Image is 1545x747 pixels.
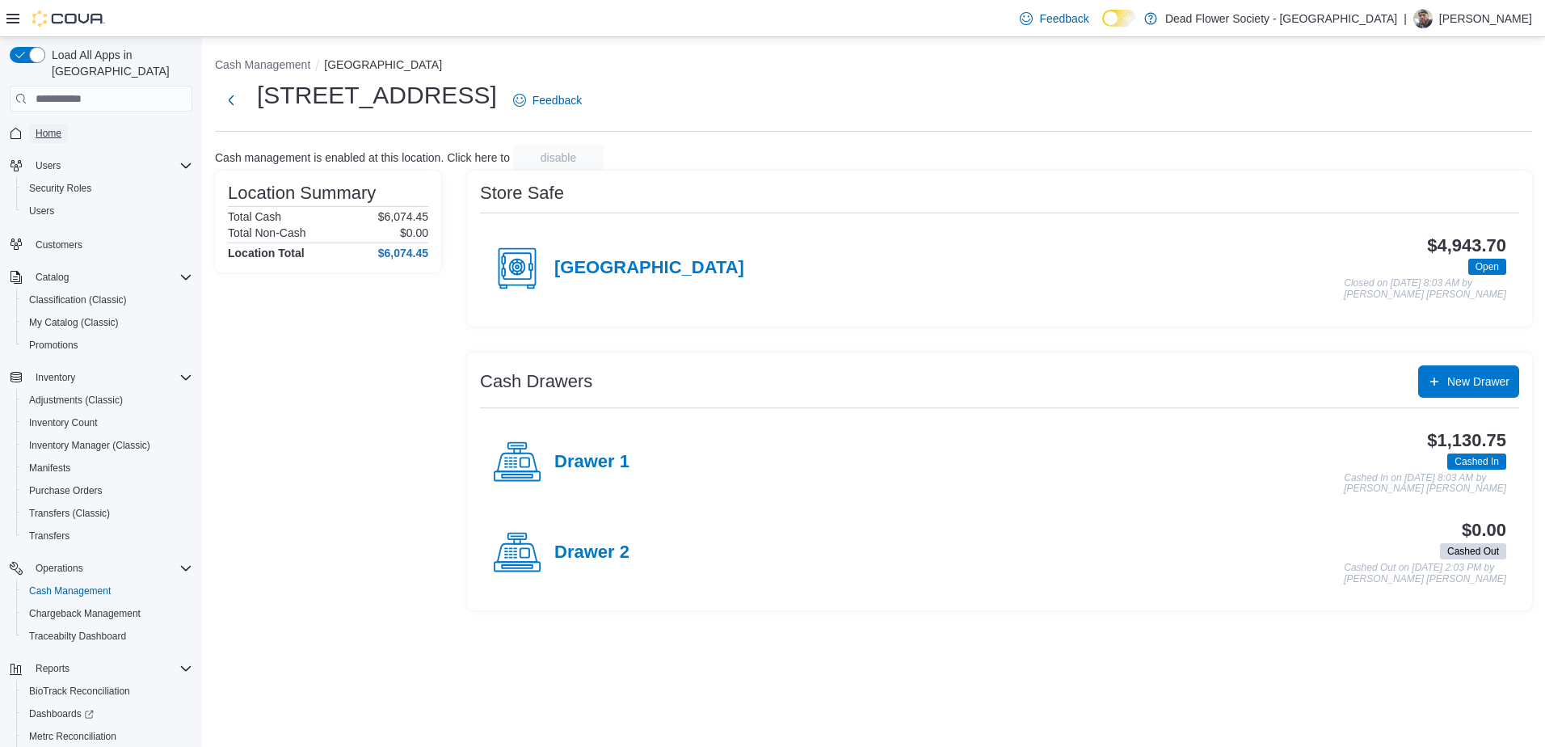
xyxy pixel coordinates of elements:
[23,201,192,221] span: Users
[1344,278,1506,300] p: Closed on [DATE] 8:03 AM by [PERSON_NAME] [PERSON_NAME]
[45,47,192,79] span: Load All Apps in [GEOGRAPHIC_DATA]
[29,234,192,254] span: Customers
[23,682,192,701] span: BioTrack Reconciliation
[36,271,69,284] span: Catalog
[215,84,247,116] button: Next
[16,411,199,434] button: Inventory Count
[29,394,123,407] span: Adjustments (Classic)
[23,727,123,746] a: Metrc Reconciliation
[228,210,281,223] h6: Total Cash
[257,79,497,112] h1: [STREET_ADDRESS]
[324,58,442,71] button: [GEOGRAPHIC_DATA]
[16,289,199,311] button: Classification (Classic)
[378,247,428,260] h4: $6,074.45
[3,557,199,580] button: Operations
[533,92,582,108] span: Feedback
[507,84,588,116] a: Feedback
[23,390,129,410] a: Adjustments (Classic)
[23,413,104,433] a: Inventory Count
[1447,373,1509,390] span: New Drawer
[29,730,116,743] span: Metrc Reconciliation
[29,607,141,620] span: Chargeback Management
[23,526,192,546] span: Transfers
[29,316,119,329] span: My Catalog (Classic)
[378,210,428,223] p: $6,074.45
[1440,543,1506,559] span: Cashed Out
[23,390,192,410] span: Adjustments (Classic)
[23,313,125,332] a: My Catalog (Classic)
[29,484,103,497] span: Purchase Orders
[554,542,629,563] h4: Drawer 2
[3,232,199,255] button: Customers
[16,177,199,200] button: Security Roles
[23,504,116,523] a: Transfers (Classic)
[29,685,130,698] span: BioTrack Reconciliation
[29,123,192,143] span: Home
[228,226,306,239] h6: Total Non-Cash
[29,156,192,175] span: Users
[541,150,576,166] span: disable
[1462,521,1506,540] h3: $0.00
[23,627,133,646] a: Traceabilty Dashboard
[23,413,192,433] span: Inventory Count
[1427,431,1506,450] h3: $1,130.75
[1039,11,1088,27] span: Feedback
[23,682,137,701] a: BioTrack Reconciliation
[554,452,629,473] h4: Drawer 1
[29,559,192,578] span: Operations
[23,727,192,746] span: Metrc Reconciliation
[29,368,82,387] button: Inventory
[29,368,192,387] span: Inventory
[23,526,76,546] a: Transfers
[23,481,192,500] span: Purchase Orders
[23,704,100,724] a: Dashboards
[16,502,199,525] button: Transfers (Classic)
[23,179,192,198] span: Security Roles
[36,159,61,172] span: Users
[23,604,147,623] a: Chargeback Management
[29,235,89,255] a: Customers
[29,659,192,678] span: Reports
[29,124,68,143] a: Home
[16,479,199,502] button: Purchase Orders
[29,439,150,452] span: Inventory Manager (Classic)
[29,156,67,175] button: Users
[36,127,61,140] span: Home
[29,268,192,287] span: Catalog
[29,205,54,217] span: Users
[16,457,199,479] button: Manifests
[1476,260,1499,274] span: Open
[16,389,199,411] button: Adjustments (Classic)
[29,630,126,643] span: Traceabilty Dashboard
[23,704,192,724] span: Dashboards
[480,184,564,203] h3: Store Safe
[1344,563,1506,585] p: Cashed Out on [DATE] 2:03 PM by [PERSON_NAME] [PERSON_NAME]
[29,293,127,306] span: Classification (Classic)
[23,290,133,310] a: Classification (Classic)
[23,581,192,601] span: Cash Management
[36,662,69,675] span: Reports
[29,659,76,678] button: Reports
[1447,544,1499,559] span: Cashed Out
[23,179,98,198] a: Security Roles
[23,481,109,500] a: Purchase Orders
[16,434,199,457] button: Inventory Manager (Classic)
[23,336,192,355] span: Promotions
[480,372,592,391] h3: Cash Drawers
[23,436,192,455] span: Inventory Manager (Classic)
[36,371,75,384] span: Inventory
[16,703,199,725] a: Dashboards
[29,585,111,597] span: Cash Management
[3,266,199,289] button: Catalog
[36,562,83,575] span: Operations
[16,602,199,625] button: Chargeback Management
[36,238,82,251] span: Customers
[29,182,91,195] span: Security Roles
[215,151,510,164] p: Cash management is enabled at this location. Click here to
[23,201,61,221] a: Users
[3,366,199,389] button: Inventory
[29,707,94,720] span: Dashboards
[554,258,744,279] h4: [GEOGRAPHIC_DATA]
[215,57,1532,76] nav: An example of EuiBreadcrumbs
